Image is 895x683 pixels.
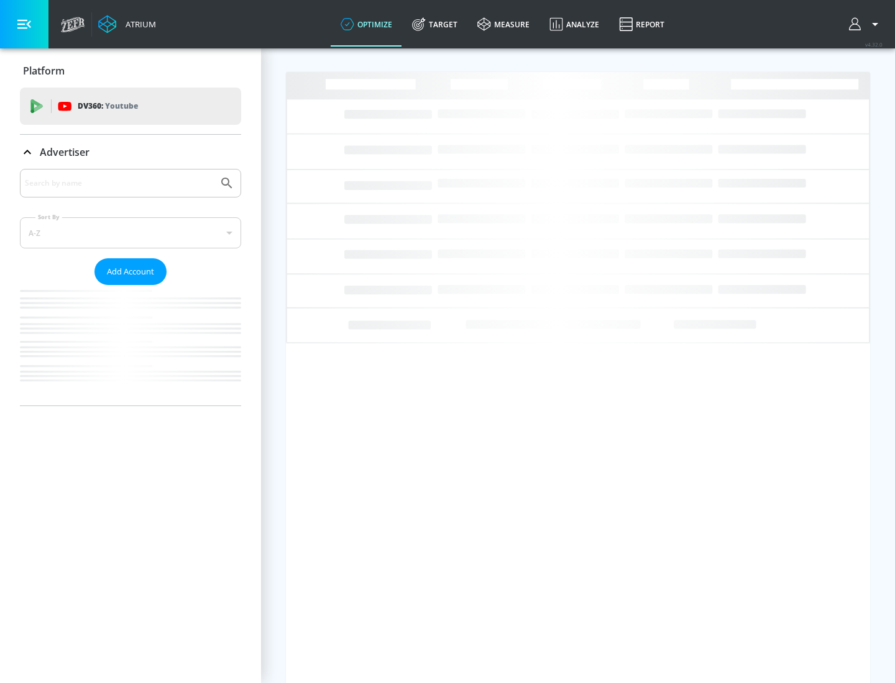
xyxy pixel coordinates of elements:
span: v 4.32.0 [865,41,883,48]
a: Report [609,2,674,47]
p: DV360: [78,99,138,113]
button: Add Account [94,258,167,285]
input: Search by name [25,175,213,191]
span: Add Account [107,265,154,279]
nav: list of Advertiser [20,285,241,405]
p: Platform [23,64,65,78]
div: Advertiser [20,135,241,170]
p: Advertiser [40,145,89,159]
div: Advertiser [20,169,241,405]
a: Atrium [98,15,156,34]
div: Platform [20,53,241,88]
a: Analyze [539,2,609,47]
a: measure [467,2,539,47]
p: Youtube [105,99,138,112]
a: optimize [331,2,402,47]
div: A-Z [20,217,241,248]
div: Atrium [121,19,156,30]
a: Target [402,2,467,47]
div: DV360: Youtube [20,88,241,125]
label: Sort By [35,213,62,221]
